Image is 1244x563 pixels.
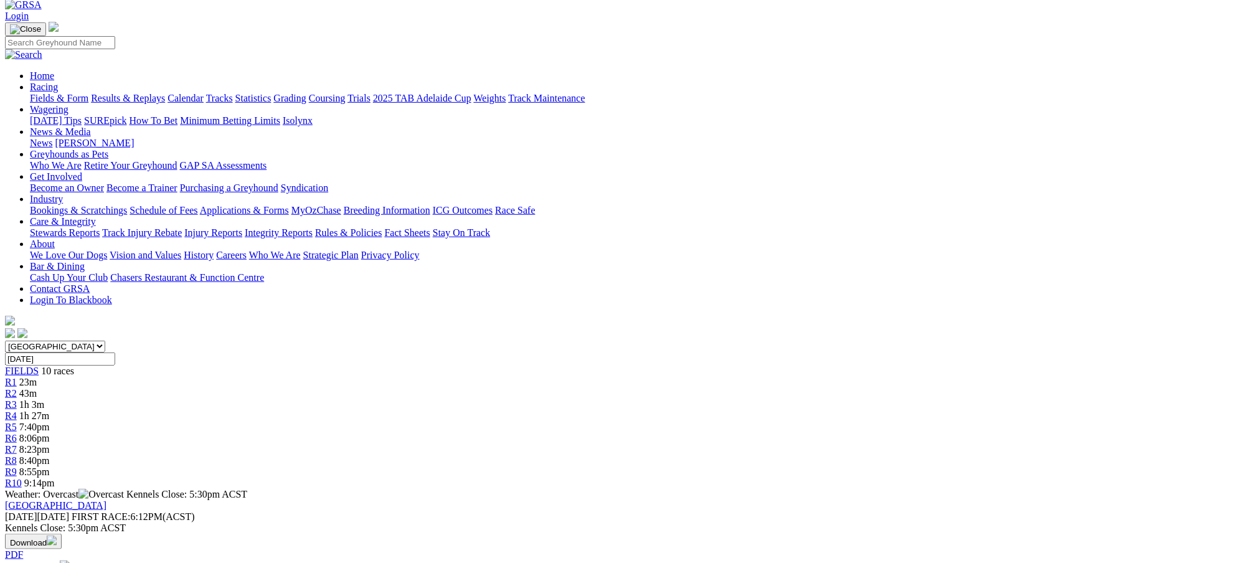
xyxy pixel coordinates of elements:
img: download.svg [47,536,57,546]
a: Home [30,70,54,81]
img: logo-grsa-white.png [49,22,59,32]
a: R3 [5,399,17,410]
img: twitter.svg [17,328,27,338]
a: Bar & Dining [30,261,85,272]
a: [PERSON_NAME] [55,138,134,148]
div: About [30,250,1239,261]
a: Stewards Reports [30,227,100,238]
a: Greyhounds as Pets [30,149,108,159]
span: 43m [19,388,37,399]
a: R7 [5,444,17,455]
a: Bookings & Scratchings [30,205,127,215]
a: R1 [5,377,17,387]
a: R8 [5,455,17,466]
a: [GEOGRAPHIC_DATA] [5,500,106,511]
a: Injury Reports [184,227,242,238]
div: Care & Integrity [30,227,1239,239]
a: How To Bet [130,115,178,126]
span: [DATE] [5,511,37,522]
a: Applications & Forms [200,205,289,215]
a: R6 [5,433,17,443]
a: Vision and Values [110,250,181,260]
a: About [30,239,55,249]
a: Weights [474,93,506,103]
span: R5 [5,422,17,432]
a: Login [5,11,29,21]
span: FIRST RACE: [72,511,130,522]
span: R10 [5,478,22,488]
button: Download [5,534,62,549]
span: 9:14pm [24,478,55,488]
a: Contact GRSA [30,283,90,294]
a: We Love Our Dogs [30,250,107,260]
a: Grading [274,93,306,103]
a: Statistics [235,93,271,103]
img: Overcast [78,489,124,500]
span: 7:40pm [19,422,50,432]
a: Become a Trainer [106,182,177,193]
a: Racing [30,82,58,92]
a: Tracks [206,93,233,103]
a: Calendar [167,93,204,103]
a: Get Involved [30,171,82,182]
a: Purchasing a Greyhound [180,182,278,193]
span: 8:23pm [19,444,50,455]
a: FIELDS [5,366,39,376]
a: Careers [216,250,247,260]
a: Retire Your Greyhound [84,160,177,171]
a: Syndication [281,182,328,193]
a: Minimum Betting Limits [180,115,280,126]
a: Strategic Plan [303,250,359,260]
span: R9 [5,466,17,477]
a: R2 [5,388,17,399]
span: [DATE] [5,511,69,522]
a: Stay On Track [433,227,490,238]
a: Who We Are [30,160,82,171]
div: News & Media [30,138,1239,149]
a: Coursing [309,93,346,103]
span: 8:40pm [19,455,50,466]
img: Search [5,49,42,60]
button: Toggle navigation [5,22,46,36]
div: Get Involved [30,182,1239,194]
a: Fact Sheets [385,227,430,238]
a: PDF [5,549,23,560]
a: Login To Blackbook [30,295,112,305]
a: Cash Up Your Club [30,272,108,283]
a: Race Safe [495,205,535,215]
a: Wagering [30,104,68,115]
span: 8:06pm [19,433,50,443]
a: Who We Are [249,250,301,260]
a: Chasers Restaurant & Function Centre [110,272,264,283]
img: facebook.svg [5,328,15,338]
a: MyOzChase [291,205,341,215]
a: Fields & Form [30,93,88,103]
div: Wagering [30,115,1239,126]
a: Schedule of Fees [130,205,197,215]
span: 1h 27m [19,410,49,421]
div: Industry [30,205,1239,216]
span: 23m [19,377,37,387]
a: [DATE] Tips [30,115,82,126]
div: Racing [30,93,1239,104]
a: Results & Replays [91,93,165,103]
a: Breeding Information [344,205,430,215]
a: Integrity Reports [245,227,313,238]
span: Kennels Close: 5:30pm ACST [126,489,247,499]
div: Greyhounds as Pets [30,160,1239,171]
a: Rules & Policies [315,227,382,238]
a: Become an Owner [30,182,104,193]
a: SUREpick [84,115,126,126]
a: History [184,250,214,260]
a: News & Media [30,126,91,137]
img: logo-grsa-white.png [5,316,15,326]
img: Close [10,24,41,34]
span: Weather: Overcast [5,489,126,499]
a: Privacy Policy [361,250,420,260]
span: 10 races [41,366,74,376]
